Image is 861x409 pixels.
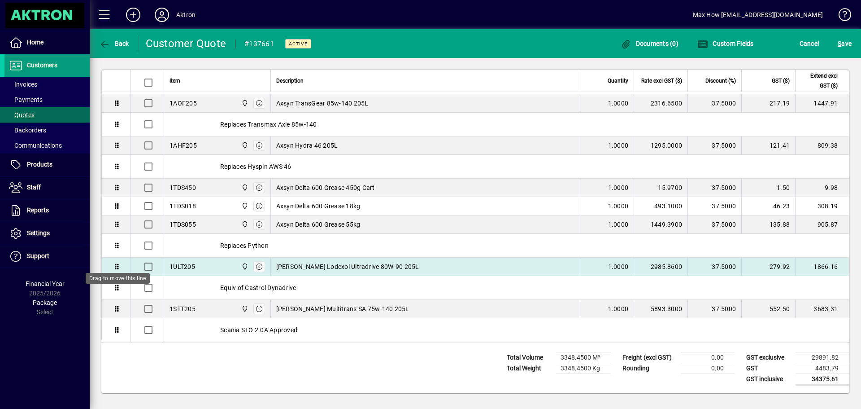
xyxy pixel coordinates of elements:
[639,220,682,229] div: 1449.3900
[796,363,849,374] td: 4483.79
[795,179,849,197] td: 9.98
[9,111,35,119] span: Quotes
[4,154,90,176] a: Products
[170,99,197,108] div: 1AOF205
[618,363,681,374] td: Rounding
[164,234,849,257] div: Replaces Python
[641,75,682,85] span: Rate excl GST ($)
[742,374,796,385] td: GST inclusive
[9,96,43,103] span: Payments
[797,35,822,52] button: Cancel
[239,183,249,193] span: Central
[639,141,682,150] div: 1295.0000
[86,273,150,284] div: Drag to move this line
[4,138,90,153] a: Communications
[276,99,369,108] span: Axsyn TransGear 85w-140 205L
[4,92,90,107] a: Payments
[556,352,611,363] td: 3348.4500 M³
[239,220,249,229] span: Central
[795,94,849,113] td: 1447.91
[697,40,754,47] span: Custom Fields
[795,197,849,215] td: 308.19
[687,136,741,155] td: 37.5000
[239,262,249,272] span: Central
[4,222,90,245] a: Settings
[239,141,249,150] span: Central
[244,37,274,51] div: #137661
[170,220,196,229] div: 1TDS055
[164,276,849,299] div: Equiv of Castrol Dynadrive
[741,179,795,197] td: 1.50
[608,304,629,313] span: 1.0000
[170,141,197,150] div: 1AHF205
[639,304,682,313] div: 5893.3000
[639,202,682,211] div: 493.1000
[164,155,849,178] div: Replaces Hyspin AWS 46
[27,207,49,214] span: Reports
[164,113,849,136] div: Replaces Transmax Axle 85w-140
[838,36,852,51] span: ave
[687,215,741,234] td: 37.5000
[687,197,741,215] td: 37.5000
[9,127,46,134] span: Backorders
[693,8,823,22] div: Max How [EMAIL_ADDRESS][DOMAIN_NAME]
[681,363,735,374] td: 0.00
[741,258,795,276] td: 279.92
[90,35,139,52] app-page-header-button: Back
[795,215,849,234] td: 905.87
[170,262,195,271] div: 1ULT205
[276,141,338,150] span: Axsyn Hydra 46 205L
[276,262,419,271] span: [PERSON_NAME] Lodexol Ultradrive 80W-90 205L
[502,363,556,374] td: Total Weight
[800,36,819,51] span: Cancel
[4,31,90,54] a: Home
[289,41,308,47] span: Active
[618,352,681,363] td: Freight (excl GST)
[608,220,629,229] span: 1.0000
[687,300,741,318] td: 37.5000
[502,352,556,363] td: Total Volume
[4,245,90,268] a: Support
[170,75,180,85] span: Item
[639,262,682,271] div: 2985.8600
[4,107,90,123] a: Quotes
[741,215,795,234] td: 135.88
[4,199,90,222] a: Reports
[148,7,176,23] button: Profile
[608,141,629,150] span: 1.0000
[801,70,838,90] span: Extend excl GST ($)
[741,136,795,155] td: 121.41
[796,352,849,363] td: 29891.82
[639,99,682,108] div: 2316.6500
[608,75,628,85] span: Quantity
[741,94,795,113] td: 217.19
[33,299,57,306] span: Package
[27,39,43,46] span: Home
[276,220,361,229] span: Axsyn Delta 600 Grease 55kg
[176,8,196,22] div: Aktron
[608,262,629,271] span: 1.0000
[687,258,741,276] td: 37.5000
[705,75,736,85] span: Discount (%)
[795,136,849,155] td: 809.38
[239,304,249,314] span: Central
[9,81,37,88] span: Invoices
[608,202,629,211] span: 1.0000
[146,36,226,51] div: Customer Quote
[796,374,849,385] td: 34375.61
[9,142,62,149] span: Communications
[170,304,196,313] div: 1STT205
[119,7,148,23] button: Add
[4,176,90,199] a: Staff
[239,201,249,211] span: Central
[97,35,131,52] button: Back
[741,300,795,318] td: 552.50
[742,363,796,374] td: GST
[170,202,196,211] div: 1TDS018
[27,62,57,69] span: Customers
[741,197,795,215] td: 46.23
[556,363,611,374] td: 3348.4500 Kg
[239,98,249,108] span: Central
[835,35,854,52] button: Save
[27,229,50,237] span: Settings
